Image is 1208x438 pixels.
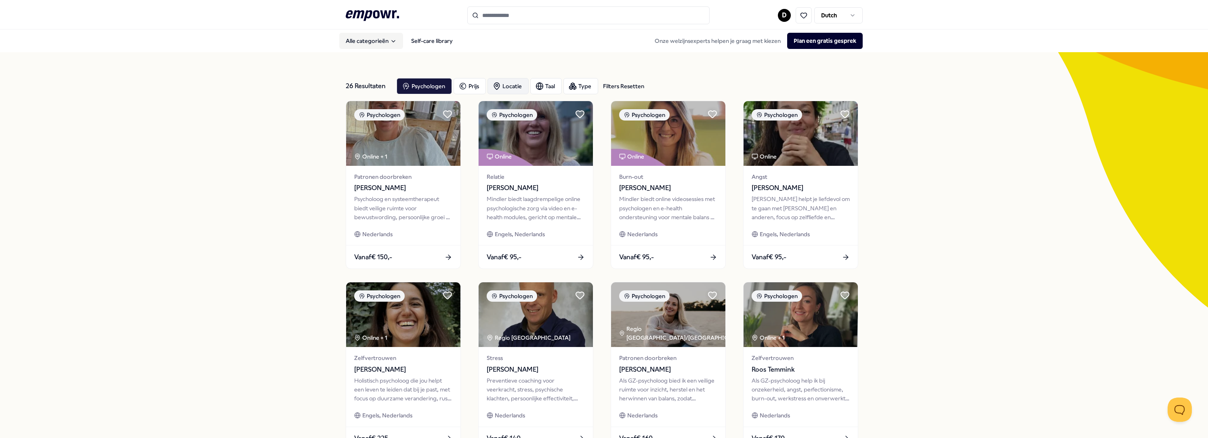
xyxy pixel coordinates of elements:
[744,282,858,347] img: package image
[487,152,512,161] div: Online
[362,230,393,239] span: Nederlands
[1168,398,1192,422] iframe: Help Scout Beacon - Open
[752,195,850,222] div: [PERSON_NAME] helpt je liefdevol om te gaan met [PERSON_NAME] en anderen, focus op zelfliefde en ...
[495,411,525,420] span: Nederlands
[397,78,452,94] button: Psychologen
[354,252,392,262] span: Vanaf € 150,-
[487,353,585,362] span: Stress
[611,101,725,166] img: package image
[619,252,654,262] span: Vanaf € 95,-
[603,82,644,91] div: Filters Resetten
[752,152,777,161] div: Online
[487,195,585,222] div: Mindler biedt laagdrempelige online psychologische zorg via video en e-health modules, gericht op...
[648,33,863,49] div: Onze welzijnsexperts helpen je graag met kiezen
[479,101,593,166] img: package image
[487,290,537,302] div: Psychologen
[752,183,850,193] span: [PERSON_NAME]
[487,172,585,181] span: Relatie
[346,78,390,94] div: 26 Resultaten
[467,6,710,24] input: Search for products, categories or subcategories
[619,376,717,403] div: Als GZ-psycholoog bied ik een veilige ruimte voor inzicht, herstel en het herwinnen van balans, z...
[479,282,593,347] img: package image
[478,101,593,269] a: package imagePsychologenOnlineRelatie[PERSON_NAME]Mindler biedt laagdrempelige online psychologis...
[405,33,459,49] a: Self-care library
[354,183,452,193] span: [PERSON_NAME]
[619,109,670,121] div: Psychologen
[354,152,387,161] div: Online + 1
[362,411,412,420] span: Engels, Nederlands
[744,101,858,166] img: package image
[346,282,460,347] img: package image
[619,172,717,181] span: Burn-out
[346,101,460,166] img: package image
[743,101,858,269] a: package imagePsychologenOnlineAngst[PERSON_NAME][PERSON_NAME] helpt je liefdevol om te gaan met [...
[619,324,750,343] div: Regio [GEOGRAPHIC_DATA]/[GEOGRAPHIC_DATA]
[487,364,585,375] span: [PERSON_NAME]
[752,353,850,362] span: Zelfvertrouwen
[752,376,850,403] div: Als GZ-psycholoog help ik bij onzekerheid, angst, perfectionisme, burn-out, werkstress en onverwe...
[752,109,802,121] div: Psychologen
[339,33,403,49] button: Alle categorieën
[752,172,850,181] span: Angst
[619,152,644,161] div: Online
[627,230,658,239] span: Nederlands
[752,333,785,342] div: Online + 1
[487,78,529,94] button: Locatie
[619,353,717,362] span: Patronen doorbreken
[752,364,850,375] span: Roos Temmink
[354,353,452,362] span: Zelfvertrouwen
[487,376,585,403] div: Preventieve coaching voor veerkracht, stress, psychische klachten, persoonlijke effectiviteit, ge...
[530,78,562,94] button: Taal
[495,230,545,239] span: Engels, Nederlands
[627,411,658,420] span: Nederlands
[487,252,521,262] span: Vanaf € 95,-
[787,33,863,49] button: Plan een gratis gesprek
[487,183,585,193] span: [PERSON_NAME]
[563,78,598,94] button: Type
[760,411,790,420] span: Nederlands
[778,9,791,22] button: D
[339,33,459,49] nav: Main
[354,290,405,302] div: Psychologen
[354,376,452,403] div: Holistisch psycholoog die jou helpt een leven te leiden dat bij je past, met focus op duurzame ve...
[760,230,810,239] span: Engels, Nederlands
[752,252,786,262] span: Vanaf € 95,-
[619,183,717,193] span: [PERSON_NAME]
[354,333,387,342] div: Online + 1
[487,333,572,342] div: Regio [GEOGRAPHIC_DATA]
[619,364,717,375] span: [PERSON_NAME]
[354,172,452,181] span: Patronen doorbreken
[619,290,670,302] div: Psychologen
[752,290,802,302] div: Psychologen
[354,364,452,375] span: [PERSON_NAME]
[346,101,461,269] a: package imagePsychologenOnline + 1Patronen doorbreken[PERSON_NAME]Psycholoog en systeemtherapeut ...
[454,78,486,94] button: Prijs
[611,282,725,347] img: package image
[354,109,405,121] div: Psychologen
[619,195,717,222] div: Mindler biedt online videosessies met psychologen en e-health ondersteuning voor mentale balans e...
[487,109,537,121] div: Psychologen
[354,195,452,222] div: Psycholoog en systeemtherapeut biedt veilige ruimte voor bewustwording, persoonlijke groei en men...
[611,101,726,269] a: package imagePsychologenOnlineBurn-out[PERSON_NAME]Mindler biedt online videosessies met psycholo...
